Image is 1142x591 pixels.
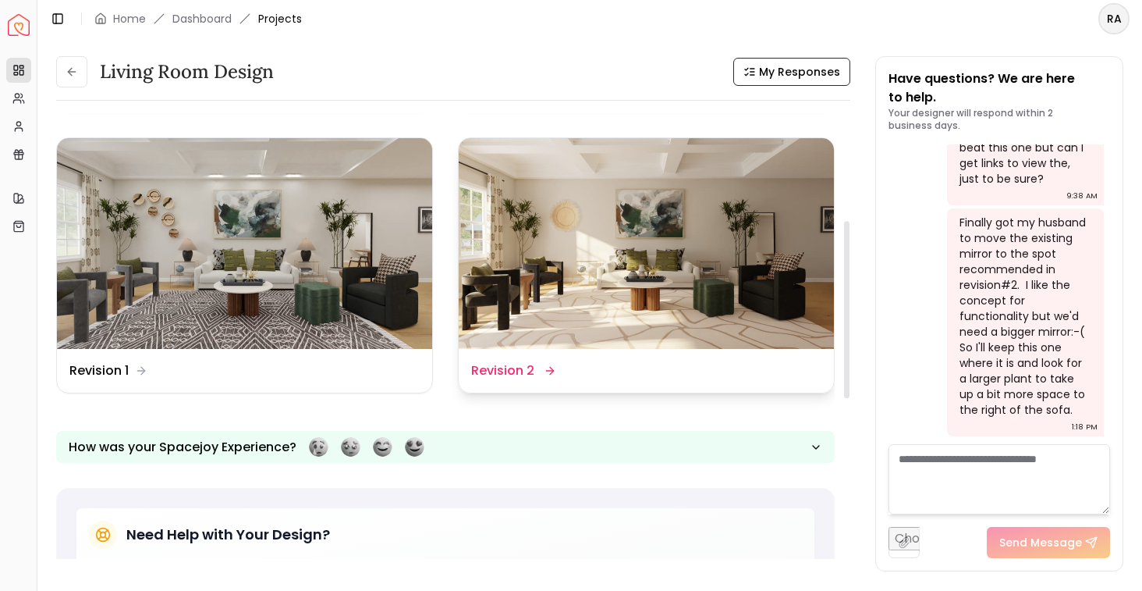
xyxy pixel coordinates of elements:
a: Dashboard [172,11,232,27]
p: Have questions? We are here to help. [888,69,1110,107]
button: How was your Spacejoy Experience?Feeling terribleFeeling badFeeling goodFeeling awesome [56,431,835,463]
nav: breadcrumb [94,11,302,27]
p: How was your Spacejoy Experience? [69,438,296,457]
a: Revision 2Revision 2 [458,137,835,394]
h5: Need Help with Your Design? [126,524,330,546]
span: My Responses [759,64,840,80]
button: RA [1098,3,1130,34]
img: Revision 1 [57,138,432,350]
span: Projects [258,11,302,27]
img: Revision 2 [459,138,834,350]
a: Spacejoy [8,14,30,36]
p: Email us at [167,558,275,571]
a: Revision 1Revision 1 [56,137,433,394]
p: Your designer will respond within 2 business days. [888,107,1110,132]
a: Home [113,11,146,27]
dd: Revision 1 [69,361,129,380]
div: 1:18 PM [1072,419,1098,435]
img: Spacejoy Logo [8,14,30,36]
h3: Living Room design [100,59,274,84]
span: RA [1100,5,1128,33]
div: 9:38 AM [1066,188,1098,204]
div: Finally got my husband to move the existing mirror to the spot recommended in revision#2. I like ... [959,215,1088,418]
dd: Revision 2 [471,361,534,380]
button: My Responses [733,58,850,86]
